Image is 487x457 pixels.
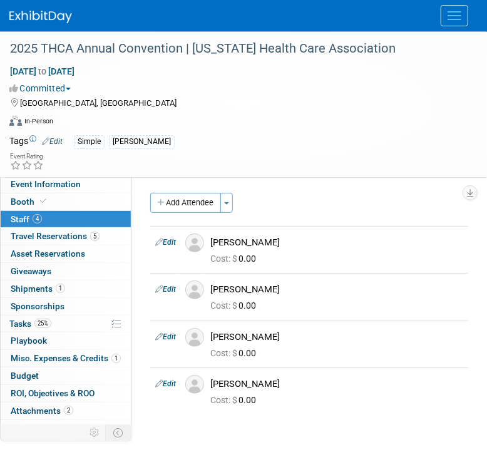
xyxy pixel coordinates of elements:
span: Shipments [11,284,65,294]
div: [PERSON_NAME] [210,331,463,343]
span: Playbook [11,336,47,346]
a: Tasks25% [1,316,131,332]
div: [PERSON_NAME] [210,237,463,249]
span: 2 [64,406,73,415]
div: Simple [74,135,105,148]
span: Asset Reservations [11,249,85,259]
a: Edit [42,137,63,146]
span: 1 [111,354,121,363]
img: Associate-Profile-5.png [185,328,204,347]
div: [PERSON_NAME] [210,284,463,295]
span: Budget [11,371,39,381]
td: Tags [9,135,63,149]
span: Booth [11,197,49,207]
span: Cost: $ [210,300,238,311]
span: ROI, Objectives & ROO [11,388,95,398]
span: 4 [33,214,42,223]
div: [PERSON_NAME] [109,135,175,148]
i: Booth reservation complete [40,198,46,205]
a: Edit [155,238,176,247]
span: Misc. Expenses & Credits [11,353,121,363]
span: 0.00 [210,395,261,405]
img: Associate-Profile-5.png [185,375,204,394]
button: Add Attendee [150,193,221,213]
span: 25% [34,319,51,328]
button: Committed [9,82,76,95]
span: [DATE] [DATE] [9,66,75,77]
span: 5 [90,232,100,241]
span: Travel Reservations [11,231,100,241]
a: Misc. Expenses & Credits1 [1,350,131,367]
span: [GEOGRAPHIC_DATA], [GEOGRAPHIC_DATA] [20,98,177,108]
a: Asset Reservations [1,245,131,262]
a: Giveaways [1,263,131,280]
div: In-Person [24,116,53,126]
img: Format-Inperson.png [9,116,22,126]
a: ROI, Objectives & ROO [1,385,131,402]
a: Budget [1,367,131,384]
div: Event Rating [10,153,44,160]
a: Booth [1,193,131,210]
a: Sponsorships [1,298,131,315]
span: Staff [11,214,42,224]
span: Attachments [11,406,73,416]
a: Attachments2 [1,403,131,419]
span: 0.00 [210,348,261,358]
a: Edit [155,379,176,388]
td: Personalize Event Tab Strip [84,424,106,441]
span: Giveaways [11,266,51,276]
span: to [36,66,48,76]
div: [PERSON_NAME] [210,378,463,390]
span: 0.00 [210,254,261,264]
span: 1 [56,284,65,293]
button: Menu [441,5,468,26]
img: Associate-Profile-5.png [185,280,204,299]
img: ExhibitDay [9,11,72,23]
span: Event Information [11,179,81,189]
a: Travel Reservations5 [1,228,131,245]
span: Cost: $ [210,348,238,358]
a: Shipments1 [1,280,131,297]
span: more [8,423,28,433]
a: Event Information [1,176,131,193]
span: Cost: $ [210,395,238,405]
td: Toggle Event Tabs [106,424,131,441]
a: Staff4 [1,211,131,228]
span: 0.00 [210,300,261,311]
span: Cost: $ [210,254,238,264]
span: Tasks [9,319,51,329]
div: 2025 THCA Annual Convention | [US_STATE] Health Care Association [6,38,462,60]
img: Associate-Profile-5.png [185,234,204,252]
a: Playbook [1,332,131,349]
a: Edit [155,332,176,341]
a: Edit [155,285,176,294]
a: more [1,420,131,437]
span: Sponsorships [11,301,64,311]
div: Event Format [9,114,471,133]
